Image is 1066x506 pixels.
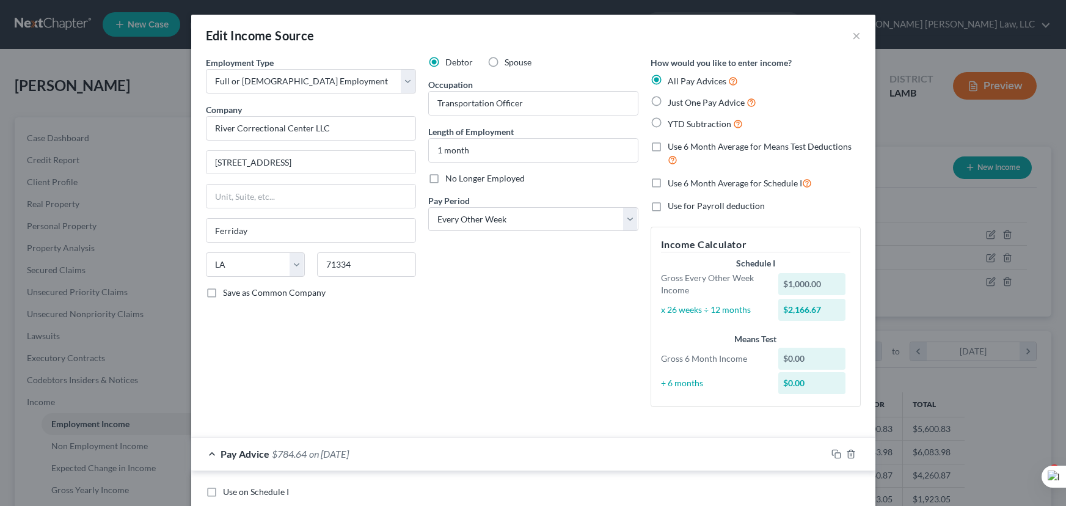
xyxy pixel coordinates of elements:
[272,448,307,460] span: $784.64
[778,372,845,394] div: $0.00
[309,448,349,460] span: on [DATE]
[661,237,850,252] h5: Income Calculator
[778,299,845,321] div: $2,166.67
[206,116,416,141] input: Search company by name...
[661,333,850,345] div: Means Test
[668,97,745,108] span: Just One Pay Advice
[655,353,773,365] div: Gross 6 Month Income
[852,28,861,43] button: ×
[505,57,531,67] span: Spouse
[206,105,242,115] span: Company
[206,27,315,44] div: Edit Income Source
[668,141,852,152] span: Use 6 Month Average for Means Test Deductions
[778,348,845,370] div: $0.00
[655,272,773,296] div: Gross Every Other Week Income
[429,139,638,162] input: ex: 2 years
[778,273,845,295] div: $1,000.00
[668,76,726,86] span: All Pay Advices
[1050,464,1059,474] span: 4
[668,119,731,129] span: YTD Subtraction
[428,125,514,138] label: Length of Employment
[428,78,473,91] label: Occupation
[445,173,525,183] span: No Longer Employed
[661,257,850,269] div: Schedule I
[206,219,415,242] input: Enter city...
[206,57,274,68] span: Employment Type
[445,57,473,67] span: Debtor
[1024,464,1054,494] iframe: Intercom live chat
[668,200,765,211] span: Use for Payroll deduction
[206,185,415,208] input: Unit, Suite, etc...
[651,56,792,69] label: How would you like to enter income?
[206,151,415,174] input: Enter address...
[429,92,638,115] input: --
[668,178,802,188] span: Use 6 Month Average for Schedule I
[317,252,416,277] input: Enter zip...
[655,304,773,316] div: x 26 weeks ÷ 12 months
[655,377,773,389] div: ÷ 6 months
[223,287,326,298] span: Save as Common Company
[223,486,289,497] span: Use on Schedule I
[428,196,470,206] span: Pay Period
[221,448,269,460] span: Pay Advice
